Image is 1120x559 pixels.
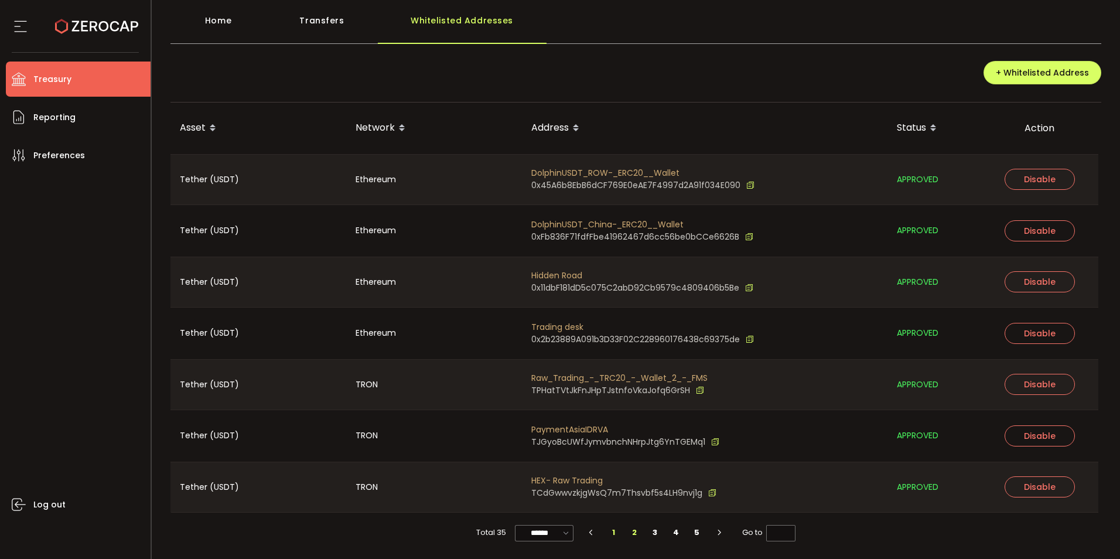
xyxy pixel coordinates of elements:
div: Home [170,9,267,44]
span: + Whitelisted Address [996,67,1089,79]
span: Tether (USDT) [180,326,239,340]
li: 5 [687,524,708,541]
span: 0x45A6b8EbB6dCF769E0eAE7F4997d2A91f034E090 [531,179,740,192]
div: Whitelisted Addresses [378,9,547,44]
span: APPROVED [897,480,938,494]
span: TRON [356,429,378,442]
span: Go to [742,524,795,541]
li: 1 [603,524,624,541]
span: Tether (USDT) [180,275,239,289]
span: Trading desk [531,321,754,333]
span: Tether (USDT) [180,480,239,494]
span: APPROVED [897,429,938,442]
iframe: Chat Widget [1061,503,1120,559]
span: HEX- Raw Trading [531,475,716,487]
div: Network [346,118,522,138]
span: Reporting [33,109,76,126]
span: Disable [1024,225,1056,237]
span: Log out [33,496,66,513]
span: Tether (USDT) [180,429,239,442]
span: 0x11dbF181dD5c075C2abD92Cb9579c4809406b5Be [531,282,739,294]
button: Disable [1005,169,1075,190]
span: Ethereum [356,275,396,289]
li: 4 [665,524,687,541]
span: Preferences [33,147,85,164]
span: Raw_Trading_-_TRC20_-_Wallet_2_-_FMS [531,372,708,384]
button: + Whitelisted Address [984,61,1101,84]
span: Ethereum [356,173,396,186]
span: TPHatTVtJkFnJHpTJstnfoVkaJofq6GrSH [531,384,690,397]
span: DolphinUSDT_ROW-_ERC20__Wallet [531,167,754,179]
span: Disable [1024,481,1056,493]
span: APPROVED [897,326,938,340]
span: Tether (USDT) [180,378,239,391]
span: APPROVED [897,275,938,289]
span: Disable [1024,379,1056,390]
span: TRON [356,378,378,391]
span: TJGyoBcUWfJymvbnchNHrpJtg6YnTGEMq1 [531,436,705,448]
span: Tether (USDT) [180,173,239,186]
li: 3 [645,524,666,541]
span: Disable [1024,430,1056,442]
button: Disable [1005,323,1075,344]
span: Ethereum [356,224,396,237]
button: Disable [1005,271,1075,292]
div: Transfers [267,9,378,44]
span: Disable [1024,173,1056,185]
span: 0x2b23889A091b3D33F02C228960176438c69375de [531,333,740,346]
span: TCdGwwvzkjgWsQ7m7Thsvbf5s4LH9nvj1g [531,487,702,499]
span: Ethereum [356,326,396,340]
span: Disable [1024,328,1056,339]
span: Hidden Road [531,270,753,282]
span: 0xFb836F71fdfFbe41962467d6cc56be0bCCe6626B [531,231,739,243]
div: Action [981,121,1098,135]
span: APPROVED [897,224,938,237]
span: Treasury [33,71,71,88]
span: Disable [1024,276,1056,288]
span: DolphinUSDT_China-_ERC20__Wallet [531,219,753,231]
span: PaymentAsiaIDRVA [531,424,719,436]
span: APPROVED [897,173,938,186]
button: Disable [1005,425,1075,446]
button: Disable [1005,476,1075,497]
button: Disable [1005,374,1075,395]
div: Asset [170,118,346,138]
span: APPROVED [897,378,938,391]
span: TRON [356,480,378,494]
button: Disable [1005,220,1075,241]
li: 2 [624,524,645,541]
span: Tether (USDT) [180,224,239,237]
div: Address [522,118,887,138]
span: Total 35 [476,524,506,541]
div: Status [887,118,981,138]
